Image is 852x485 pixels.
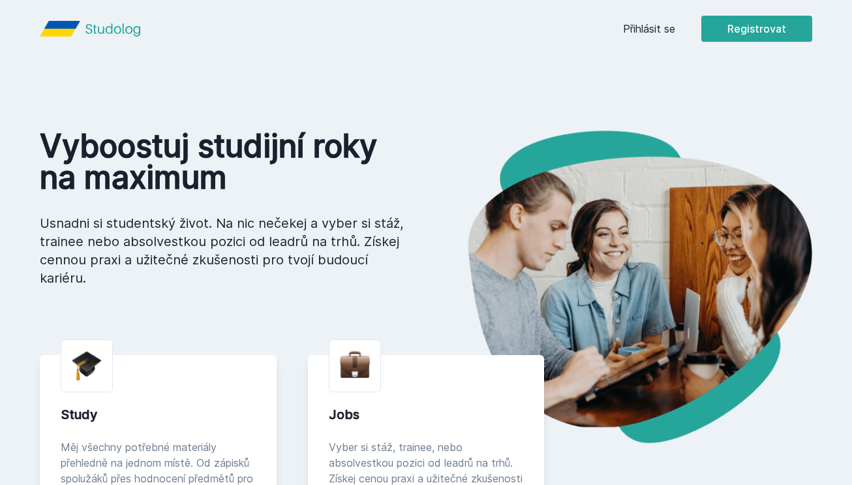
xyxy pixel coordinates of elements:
a: Přihlásit se [623,21,675,37]
button: Registrovat [701,16,812,42]
h1: Vyboostuj studijní roky na maximum [40,131,405,193]
img: graduation-cap.png [72,351,102,381]
img: hero.png [426,131,812,443]
div: Jobs [329,405,524,424]
p: Usnadni si studentský život. Na nic nečekej a vyber si stáž, trainee nebo absolvestkou pozici od ... [40,214,405,287]
img: briefcase.png [340,348,370,381]
div: Study [61,405,256,424]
